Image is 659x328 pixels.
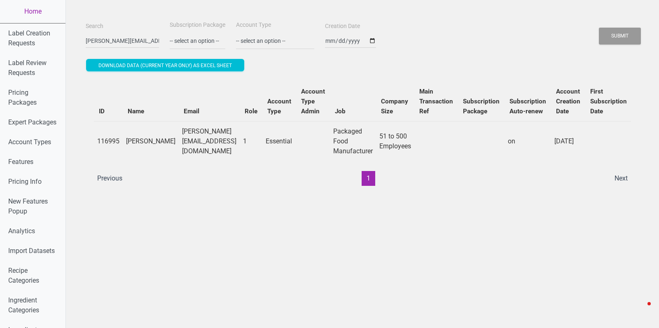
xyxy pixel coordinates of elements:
b: ID [99,108,105,115]
label: Search [86,22,103,30]
b: Email [184,108,199,115]
b: Account Type [267,98,291,115]
b: Job [335,108,346,115]
div: Page navigation example [94,171,631,186]
b: Company Size [381,98,408,115]
td: Essential [262,121,296,161]
iframe: Intercom live chat [631,300,651,320]
b: Subscription Auto-renew [509,98,546,115]
b: Subscription Package [463,98,500,115]
label: Subscription Package [170,21,225,29]
b: Name [128,108,144,115]
span: Download data (current year only) as excel sheet [98,63,232,68]
td: on [505,121,551,161]
label: Account Type [236,21,271,29]
button: Submit [599,28,641,45]
td: [DATE] [551,121,585,161]
td: 1 [240,121,262,161]
button: 1 [362,171,375,186]
td: Packaged Food Manufacturer [330,121,376,161]
td: 116995 [94,121,123,161]
td: [PERSON_NAME] [123,121,179,161]
b: Main Transaction Ref [419,88,453,115]
div: Users [86,73,639,194]
b: Account Type Admin [301,88,325,115]
b: Account Creation Date [556,88,580,115]
label: Creation Date [325,22,360,30]
b: Role [245,108,257,115]
td: 51 to 500 Employees [376,121,414,161]
b: First Subscription Date [590,88,627,115]
button: Download data (current year only) as excel sheet [86,59,244,71]
td: [PERSON_NAME][EMAIL_ADDRESS][DOMAIN_NAME] [179,121,240,161]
